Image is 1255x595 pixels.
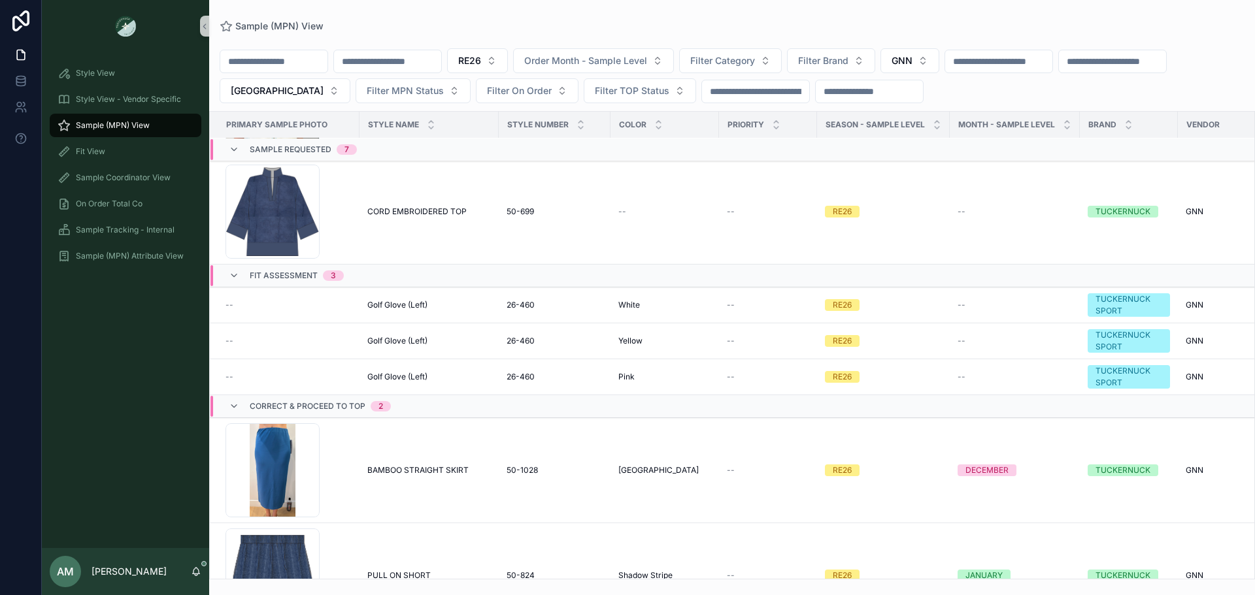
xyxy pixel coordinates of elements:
span: -- [727,206,735,217]
span: 26-460 [507,336,535,346]
a: -- [727,300,809,310]
span: Filter MPN Status [367,84,444,97]
span: GNN [1186,206,1203,217]
span: Sample Tracking - Internal [76,225,175,235]
span: -- [958,372,965,382]
span: Filter Category [690,54,755,67]
a: -- [727,465,809,475]
span: [GEOGRAPHIC_DATA] [618,465,699,475]
span: Sample Requested [250,144,331,155]
a: RE26 [825,570,942,581]
a: TUCKERNUCK [1088,464,1170,476]
a: CORD EMBROIDERED TOP [367,206,491,217]
button: Select Button [447,48,508,73]
a: -- [958,372,1072,382]
span: -- [727,372,735,382]
span: [GEOGRAPHIC_DATA] [231,84,324,97]
span: GNN [1186,372,1203,382]
a: TUCKERNUCK SPORT [1088,293,1170,317]
span: Vendor [1186,120,1220,130]
div: RE26 [833,206,852,217]
span: 50-824 [507,570,535,581]
span: GNN [1186,570,1203,581]
a: -- [958,336,1072,346]
span: 26-460 [507,300,535,310]
div: scrollable content [42,52,209,285]
div: RE26 [833,570,852,581]
button: Select Button [787,48,875,73]
span: Sample (MPN) View [76,120,150,131]
a: Style View - Vendor Specific [50,88,201,111]
span: -- [958,300,965,310]
a: [GEOGRAPHIC_DATA] [618,465,711,475]
span: Filter Brand [798,54,848,67]
span: AM [57,564,74,579]
span: Season - Sample Level [826,120,925,130]
a: Sample Tracking - Internal [50,218,201,242]
a: -- [226,336,352,346]
span: Style View - Vendor Specific [76,94,181,105]
span: White [618,300,640,310]
a: -- [958,300,1072,310]
span: GNN [1186,336,1203,346]
a: Golf Glove (Left) [367,300,491,310]
span: Golf Glove (Left) [367,300,427,310]
a: 26-460 [507,372,603,382]
span: GNN [1186,465,1203,475]
span: 50-1028 [507,465,538,475]
div: 3 [331,270,336,281]
a: -- [727,570,809,581]
div: TUCKERNUCK [1096,206,1150,217]
span: -- [226,300,233,310]
span: Style Number [507,120,569,130]
span: Pink [618,372,635,382]
span: PRIMARY SAMPLE PHOTO [226,120,327,130]
a: RE26 [825,464,942,476]
span: -- [727,465,735,475]
a: Style View [50,61,201,85]
a: TUCKERNUCK [1088,570,1170,581]
span: -- [226,336,233,346]
span: Style Name [368,120,419,130]
a: -- [958,206,1072,217]
a: -- [727,336,809,346]
a: RE26 [825,371,942,383]
span: Shadow Stripe [618,570,673,581]
a: On Order Total Co [50,192,201,216]
a: 26-460 [507,336,603,346]
div: JANUARY [965,570,1003,581]
div: TUCKERNUCK SPORT [1096,293,1162,317]
span: Filter On Order [487,84,552,97]
a: Golf Glove (Left) [367,336,491,346]
a: 26-460 [507,300,603,310]
div: 7 [344,144,349,155]
a: -- [618,206,711,217]
a: RE26 [825,299,942,311]
span: -- [727,570,735,581]
span: Brand [1088,120,1116,130]
span: Yellow [618,336,643,346]
a: DECEMBER [958,464,1072,476]
div: DECEMBER [965,464,1009,476]
a: 50-1028 [507,465,603,475]
button: Select Button [679,48,782,73]
button: Select Button [220,78,350,103]
a: Sample (MPN) Attribute View [50,244,201,268]
a: Fit View [50,140,201,163]
span: GNN [1186,300,1203,310]
span: Correct & Proceed to TOP [250,401,365,411]
span: -- [618,206,626,217]
a: TUCKERNUCK SPORT [1088,329,1170,353]
span: GNN [892,54,912,67]
span: -- [727,336,735,346]
a: 50-824 [507,570,603,581]
a: Golf Glove (Left) [367,372,491,382]
span: MONTH - SAMPLE LEVEL [958,120,1055,130]
div: RE26 [833,335,852,347]
a: Sample Coordinator View [50,166,201,189]
button: Select Button [584,78,696,103]
div: RE26 [833,299,852,311]
span: CORD EMBROIDERED TOP [367,206,467,217]
span: Golf Glove (Left) [367,372,427,382]
a: Sample (MPN) View [220,20,324,33]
